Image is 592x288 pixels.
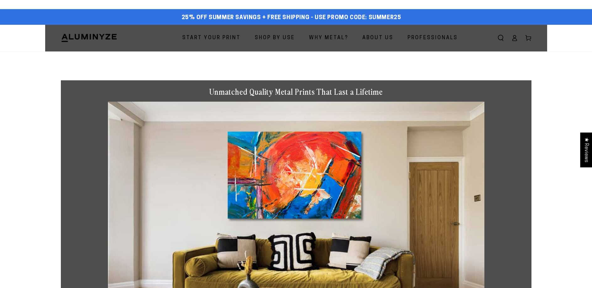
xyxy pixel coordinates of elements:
span: 25% off Summer Savings + Free Shipping - Use Promo Code: SUMMER25 [182,14,401,21]
span: Why Metal? [309,34,348,43]
a: Professionals [403,30,462,46]
a: Shop By Use [250,30,300,46]
div: Click to open Judge.me floating reviews tab [580,132,592,167]
span: About Us [362,34,393,43]
span: Shop By Use [255,34,295,43]
a: About Us [358,30,398,46]
summary: Search our site [494,31,508,45]
a: Start Your Print [178,30,245,46]
h1: Metal Prints [61,51,531,68]
span: Professionals [408,34,458,43]
span: Start Your Print [182,34,241,43]
img: Aluminyze [61,33,117,43]
h1: Unmatched Quality Metal Prints That Last a Lifetime [108,87,484,97]
a: Why Metal? [304,30,353,46]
